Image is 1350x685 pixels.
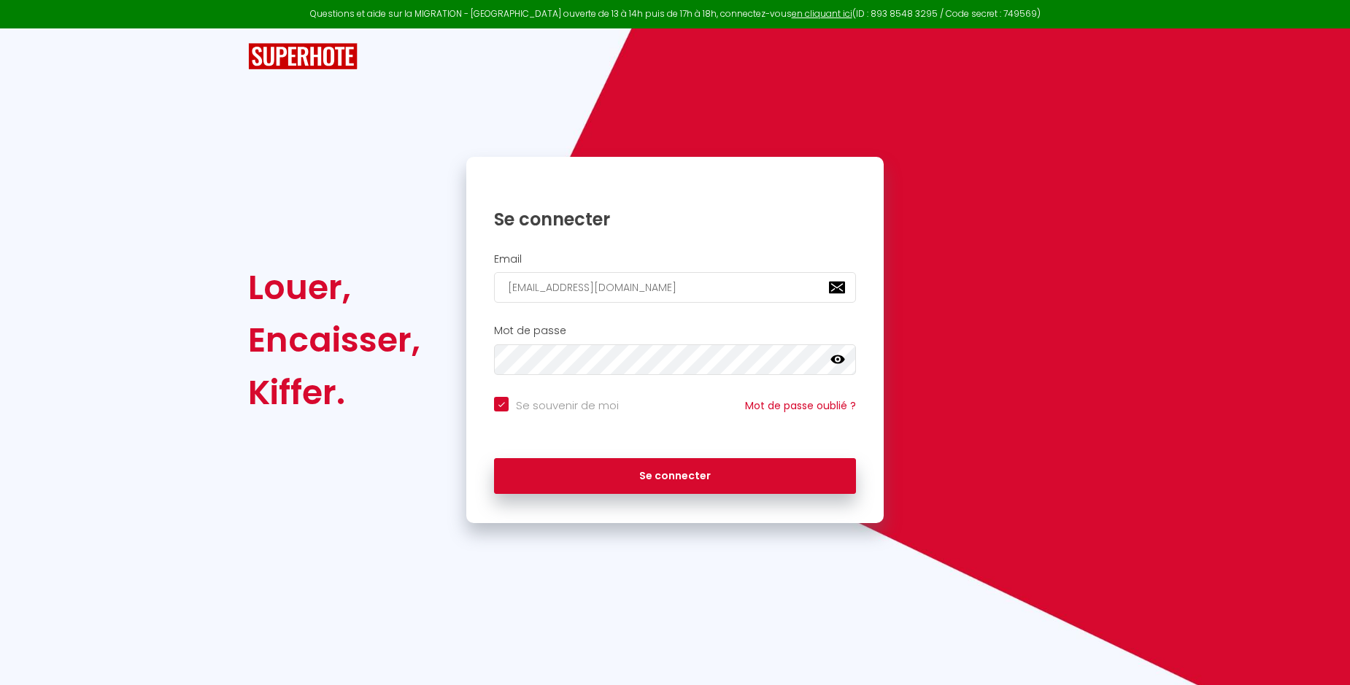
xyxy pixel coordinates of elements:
img: SuperHote logo [248,43,358,70]
a: en cliquant ici [792,7,852,20]
div: Encaisser, [248,314,420,366]
div: Kiffer. [248,366,420,419]
input: Ton Email [494,272,856,303]
div: Louer, [248,261,420,314]
h2: Mot de passe [494,325,856,337]
h2: Email [494,253,856,266]
a: Mot de passe oublié ? [745,398,856,413]
h1: Se connecter [494,208,856,231]
button: Se connecter [494,458,856,495]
